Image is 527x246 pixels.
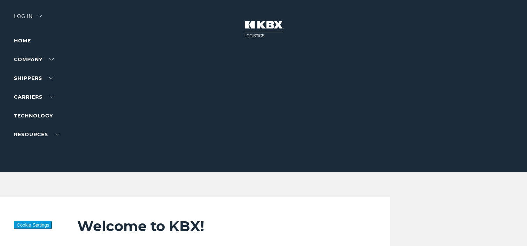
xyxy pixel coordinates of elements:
a: Company [14,56,54,63]
div: Log in [14,14,42,24]
a: Technology [14,113,53,119]
img: kbx logo [238,14,290,44]
a: SHIPPERS [14,75,53,81]
a: RESOURCES [14,131,59,138]
button: Cookie Settings [14,221,52,229]
h2: Welcome to KBX! [77,218,362,235]
img: arrow [38,15,42,17]
a: Home [14,38,31,44]
a: Carriers [14,94,54,100]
